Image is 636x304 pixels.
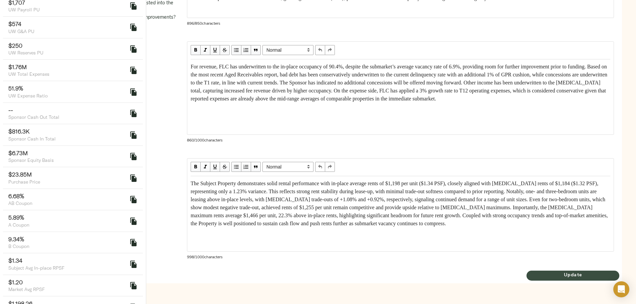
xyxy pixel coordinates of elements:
[130,23,138,31] svg: Copy tag to clipboard
[8,84,23,92] strong: 51.9%
[126,192,142,208] button: delete
[526,271,619,281] button: Update
[526,271,619,280] span: Update
[126,170,142,186] button: delete
[130,282,138,290] svg: Copy tag to clipboard
[8,42,22,49] strong: $250
[8,149,28,157] strong: $6.73M
[8,49,127,56] p: UW Reserves PU
[126,62,142,78] button: delete
[241,162,251,172] button: OL
[201,162,210,172] button: Italic
[126,84,142,100] button: delete
[187,21,614,27] p: 896 / 850 characters
[8,127,30,135] strong: $816.3K
[130,260,138,268] svg: Copy tag to clipboard
[8,71,127,77] p: UW Total Expenses
[241,45,251,55] button: OL
[8,214,24,221] strong: 5.89%
[8,200,127,207] p: AB Coupon
[8,257,22,264] strong: $1.34
[220,162,230,172] button: Strikethrough
[231,162,241,172] button: UL
[191,162,201,172] button: Bold
[130,239,138,247] svg: Copy tag to clipboard
[8,28,127,35] p: UW G&A PU
[130,66,138,74] svg: Copy tag to clipboard
[8,157,127,164] p: Sponsor Equity Basis
[191,64,609,101] span: For revenue, FLC has underwritten to the in-place occupancy of 90.4%, despite the submarket’s ave...
[8,6,127,13] p: UW Payroll PU
[8,63,27,71] strong: $1.76M
[130,153,138,161] svg: Copy tag to clipboard
[191,45,201,55] button: Bold
[262,45,313,55] select: Block type
[8,114,127,120] p: Sponsor Cash Out Total
[8,235,24,243] strong: 9.34%
[315,45,325,55] button: Undo
[8,20,21,28] strong: $574
[231,45,241,55] button: UL
[325,162,335,172] button: Redo
[130,174,138,182] svg: Copy tag to clipboard
[315,162,325,172] button: Undo
[210,45,220,55] button: Underline
[187,254,614,260] p: 998 / 1000 characters
[130,131,138,139] svg: Copy tag to clipboard
[130,196,138,204] svg: Copy tag to clipboard
[210,162,220,172] button: Underline
[126,19,142,35] button: delete
[8,135,127,142] p: Sponsor Cash In Total
[130,109,138,117] svg: Copy tag to clipboard
[220,45,230,55] button: Strikethrough
[188,177,613,231] div: Edit text
[126,105,142,121] button: delete
[8,286,127,293] p: Market Avg RPSF
[126,41,142,57] button: delete
[201,45,210,55] button: Italic
[191,181,609,226] span: The Subject Property demonstrates solid rental performance with in-place average rents of $1,198 ...
[126,148,142,165] button: delete
[251,45,261,55] button: Blockquote
[8,192,24,200] strong: 6.68%
[325,45,335,55] button: Redo
[130,217,138,225] svg: Copy tag to clipboard
[8,179,127,185] p: Purchase Price
[126,256,142,272] button: delete
[130,2,138,10] svg: Copy tag to clipboard
[8,171,32,178] strong: $23.85M
[187,137,614,143] p: 860 / 1000 characters
[126,213,142,229] button: delete
[251,162,261,172] button: Blockquote
[8,278,23,286] strong: $1.20
[262,45,313,55] span: Normal
[613,281,629,297] div: Open Intercom Messenger
[262,162,313,172] select: Block type
[126,235,142,251] button: delete
[8,243,127,250] p: B Coupon
[8,222,127,228] p: A Coupon
[126,127,142,143] button: delete
[8,92,127,99] p: UW Expense Ratio
[188,60,613,106] div: Edit text
[130,88,138,96] svg: Copy tag to clipboard
[126,278,142,294] button: delete
[130,45,138,53] svg: Copy tag to clipboard
[8,265,127,271] p: Subject Avg In-place RPSF
[262,162,313,172] span: Normal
